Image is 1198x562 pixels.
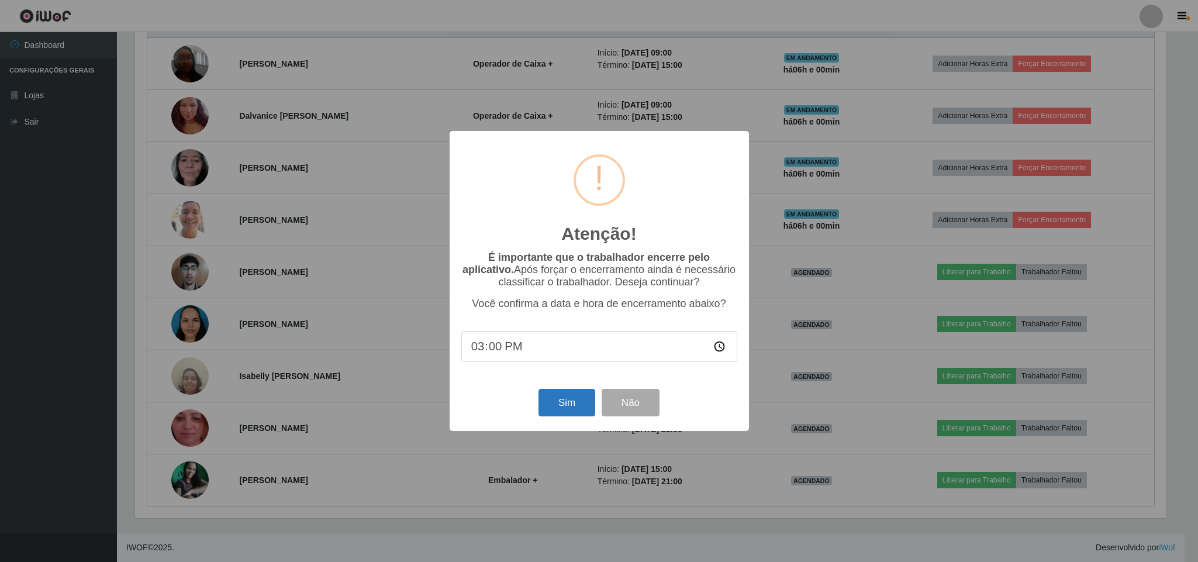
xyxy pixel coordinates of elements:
[461,251,737,288] p: Após forçar o encerramento ainda é necessário classificar o trabalhador. Deseja continuar?
[561,223,636,244] h2: Atenção!
[461,298,737,310] p: Você confirma a data e hora de encerramento abaixo?
[538,389,595,416] button: Sim
[462,251,710,275] b: É importante que o trabalhador encerre pelo aplicativo.
[602,389,660,416] button: Não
